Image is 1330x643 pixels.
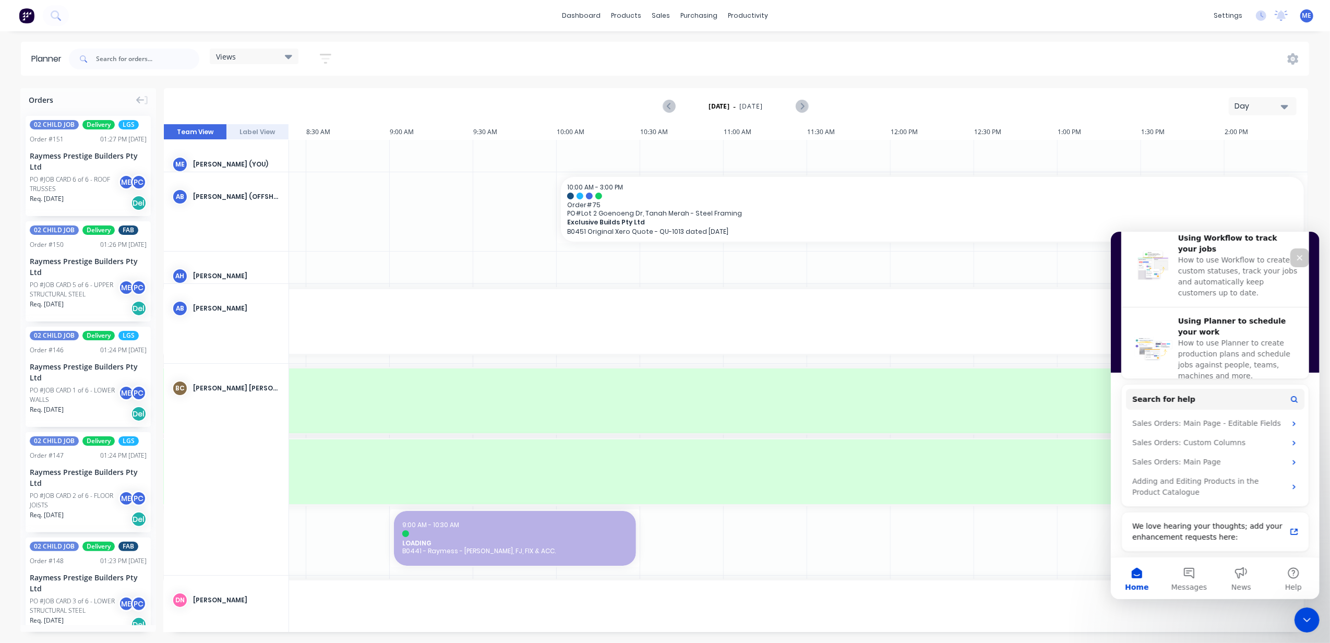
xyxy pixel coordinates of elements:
span: LGS [118,436,139,446]
span: 02 CHILD JOB [30,120,79,129]
div: 8:30 AM [306,124,390,140]
div: Sales Orders: Main Page [21,225,175,236]
span: Search for help [21,162,85,173]
span: Orders [29,94,53,105]
span: 02 CHILD JOB [30,436,79,446]
button: Next page [796,100,808,113]
div: [PERSON_NAME] [193,271,280,281]
div: Using Planner to schedule your work [67,84,187,106]
strong: [DATE] [709,102,730,111]
div: Order # 151 [30,135,64,144]
div: 2:00 PM [1225,124,1308,140]
div: Raymess Prestige Builders Pty Ltd [30,150,147,172]
p: B0451 Original Xero Quote - QU-1013 dated [DATE] [567,228,1298,235]
img: Factory [19,8,34,23]
div: [PERSON_NAME] (You) [193,160,280,169]
div: Sales Orders: Custom Columns [21,206,175,217]
span: How to use Planner to create production plans and schedule jobs against people, teams, machines a... [67,107,179,148]
div: 12:30 PM [974,124,1058,140]
div: AH [172,268,188,284]
span: LGS [118,120,139,129]
div: Del [131,617,147,633]
span: FAB [118,542,138,551]
div: productivity [723,8,773,23]
div: PC [131,491,147,506]
span: Delivery [82,331,115,340]
button: Team View [164,124,226,140]
button: Help [157,326,209,367]
a: We love hearing your thoughts; add your enhancement requests here: [15,285,194,315]
div: Planner [31,53,67,65]
span: Delivery [82,120,115,129]
span: Req. [DATE] [30,616,64,625]
iframe: Intercom live chat [1111,232,1320,599]
div: PC [131,596,147,612]
div: Adding and Editing Products in the Product Catalogue [15,240,194,270]
div: Close [179,17,198,35]
span: Req. [DATE] [30,300,64,309]
span: Delivery [82,436,115,446]
div: 10:00 AM [557,124,640,140]
div: PC [131,280,147,295]
div: 9:30 AM [473,124,557,140]
span: B0441 - Raymess - [PERSON_NAME], FJ, FIX & ACC. [402,547,628,555]
span: ME [1302,11,1312,20]
div: PC [131,174,147,190]
span: [DATE] [739,102,763,111]
button: Messages [52,326,104,367]
div: Raymess Prestige Builders Pty Ltd [30,572,147,594]
span: - [733,100,736,113]
div: ME [118,385,134,401]
div: PO #JOB CARD 5 of 6 - UPPER STRUCTURAL STEEL [30,280,122,299]
div: Sales Orders: Main Page - Editable Fields [15,182,194,201]
div: Raymess Prestige Builders Pty Ltd [30,361,147,383]
div: 12:00 PM [891,124,974,140]
span: Help [174,352,191,359]
div: 1:00 PM [1058,124,1141,140]
div: ME [118,174,134,190]
span: Views [216,51,236,62]
button: Previous page [664,100,676,113]
div: Sales Orders: Custom Columns [15,201,194,221]
div: products [606,8,646,23]
button: Search for help [15,157,194,178]
span: 02 CHILD JOB [30,542,79,551]
div: 11:30 AM [807,124,891,140]
button: News [104,326,157,367]
iframe: Intercom live chat [1295,608,1320,633]
div: PC [131,385,147,401]
div: BC [172,380,188,396]
span: Req. [DATE] [30,194,64,204]
span: Req. [DATE] [30,405,64,414]
span: Exclusive Builds Pty Ltd [567,218,1225,226]
div: 01:23 PM [DATE] [100,556,147,566]
span: PO # Lot 2 Goenoeng Dr, Tanah Merah - Steel Framing [567,209,1298,217]
div: 01:24 PM [DATE] [100,346,147,355]
span: Delivery [82,225,115,235]
div: Raymess Prestige Builders Pty Ltd [30,467,147,489]
div: Order # 146 [30,346,64,355]
div: sales [646,8,675,23]
div: [PERSON_NAME] [193,596,280,605]
span: Order # 75 [567,201,1298,209]
div: PO #JOB CARD 1 of 6 - LOWER WALLS [30,386,122,404]
div: Order # 150 [30,240,64,249]
div: AB [172,301,188,316]
input: Search for orders... [96,49,199,69]
div: Sales Orders: Main Page - Editable Fields [21,186,175,197]
span: LOADING [402,539,628,547]
div: Using Workflow to track your jobs [67,1,187,23]
div: Day [1235,101,1283,112]
div: 11:00 AM [724,124,807,140]
span: 9:00 AM - 10:30 AM [402,520,459,529]
div: Order # 147 [30,451,64,460]
div: 1:30 PM [1141,124,1225,140]
div: [PERSON_NAME] (OFFSHORE) [193,192,280,201]
div: DN [172,592,188,608]
div: We love hearing your thoughts; add your enhancement requests here: [21,289,175,311]
div: Sales Orders: Main Page [15,221,194,240]
div: settings [1208,8,1248,23]
span: LGS [118,331,139,340]
div: 01:27 PM [DATE] [100,135,147,144]
div: Order # 148 [30,556,64,566]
